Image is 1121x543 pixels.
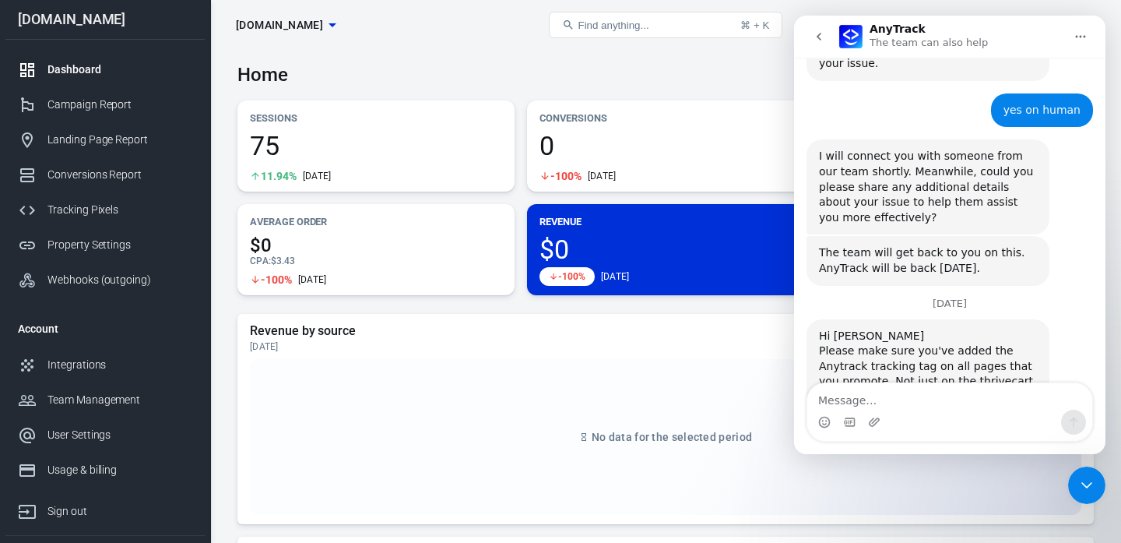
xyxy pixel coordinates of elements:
[5,227,205,263] a: Property Settings
[44,25,76,37] div: v 4.0.25
[5,87,205,122] a: Campaign Report
[47,167,192,183] div: Conversions Report
[47,237,192,253] div: Property Settings
[42,90,54,103] img: tab_domain_overview_orange.svg
[5,310,205,347] li: Account
[25,25,37,37] img: logo_orange.svg
[539,213,792,230] p: Revenue
[601,270,630,283] div: [DATE]
[1068,467,1105,504] iframe: Intercom live chat
[250,256,271,266] span: CPA :
[794,16,1105,454] iframe: Intercom live chat
[539,132,792,159] span: 0
[236,16,323,35] span: thrivecart.com
[47,97,192,113] div: Campaign Report
[5,192,205,227] a: Tracking Pixels
[49,400,61,413] button: Gif picker
[12,304,255,445] div: Hi [PERSON_NAME]Please make sure you've added the Anytrack tracking tag on all pages that you pro...
[47,462,192,478] div: Usage & billing
[13,368,298,394] textarea: Message…
[155,90,167,103] img: tab_keywords_by_traffic_grey.svg
[250,110,502,126] p: Sessions
[5,488,205,529] a: Sign out
[74,400,86,413] button: Upload attachment
[5,418,205,453] a: User Settings
[250,213,502,230] p: Average Order
[47,427,192,443] div: User Settings
[303,170,332,182] div: [DATE]
[5,453,205,488] a: Usage & billing
[250,236,502,255] span: $0
[261,274,292,285] span: -100%
[558,272,585,281] span: -100%
[47,62,192,78] div: Dashboard
[47,503,192,520] div: Sign out
[740,19,769,31] div: ⌘ + K
[271,256,295,266] span: $3.43
[5,12,205,26] div: [DOMAIN_NAME]
[5,157,205,192] a: Conversions Report
[47,357,192,373] div: Integrations
[539,236,792,263] span: $0
[5,263,205,298] a: Webhooks (outgoing)
[5,347,205,383] a: Integrations
[47,202,192,218] div: Tracking Pixels
[5,383,205,418] a: Team Management
[47,392,192,408] div: Team Management
[230,11,342,40] button: [DOMAIN_NAME]
[172,92,262,102] div: Keywords by Traffic
[12,304,299,457] div: Laurent says…
[250,132,502,159] span: 75
[539,110,792,126] p: Conversions
[25,328,243,389] div: Please make sure you've added the Anytrack tracking tag on all pages that you promote. Not just o...
[5,122,205,157] a: Landing Page Report
[578,19,648,31] span: Find anything...
[40,41,171,53] div: Domain: [DOMAIN_NAME]
[25,313,243,329] div: Hi [PERSON_NAME]
[5,52,205,87] a: Dashboard
[47,272,192,288] div: Webhooks (outgoing)
[237,64,288,86] h3: Home
[47,132,192,148] div: Landing Page Report
[267,394,292,419] button: Send a message…
[59,92,139,102] div: Domain Overview
[298,273,327,286] div: [DATE]
[592,431,752,443] span: No data for the selected period
[24,400,37,413] button: Emoji picker
[549,12,782,38] button: Find anything...⌘ + K
[250,323,1081,339] h5: Revenue by source
[1071,6,1109,44] a: Sign out
[25,41,37,53] img: website_grey.svg
[550,171,582,182] span: -100%
[261,171,297,182] span: 11.94%
[588,170,617,182] div: [DATE]
[250,340,1081,353] div: [DATE]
